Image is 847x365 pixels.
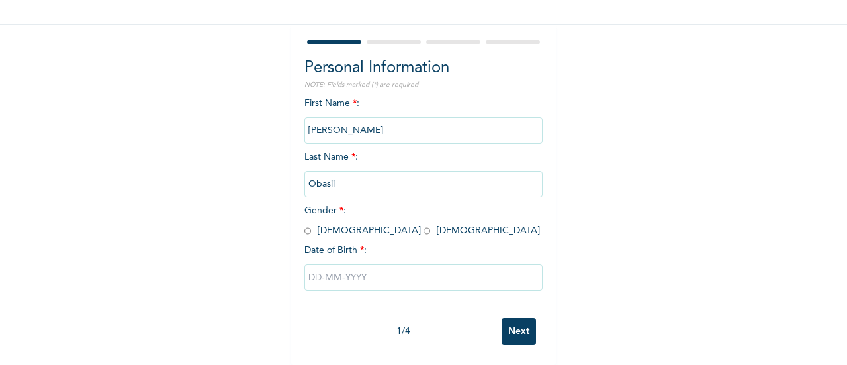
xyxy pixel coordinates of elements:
input: Enter your first name [304,117,543,144]
h2: Personal Information [304,56,543,80]
span: Last Name : [304,152,543,189]
div: 1 / 4 [304,325,502,339]
input: Next [502,318,536,345]
p: NOTE: Fields marked (*) are required [304,80,543,90]
span: Date of Birth : [304,244,367,258]
span: Gender : [DEMOGRAPHIC_DATA] [DEMOGRAPHIC_DATA] [304,206,540,235]
input: DD-MM-YYYY [304,264,543,291]
span: First Name : [304,99,543,135]
input: Enter your last name [304,171,543,197]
